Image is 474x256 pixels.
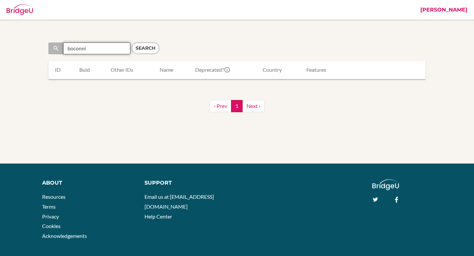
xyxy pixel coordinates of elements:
[145,213,172,219] a: Help Center
[301,61,346,79] th: Features
[257,61,301,79] th: Country
[131,42,160,54] input: Search
[42,203,56,210] a: Terms
[42,179,135,187] div: About
[154,61,190,79] th: Name
[42,223,61,229] a: Cookies
[74,61,105,79] th: buid
[48,61,74,79] th: ID
[242,100,265,112] a: Next ›
[210,100,231,112] a: ‹ Prev
[190,61,257,79] th: Deprecated?
[39,5,102,15] div: Admin: Universities
[372,179,399,190] img: logo_white@2x-f4f0deed5e89b7ecb1c2cc34c3e3d731f90f0f143d5ea2071677605dd97b5244.png
[42,213,59,219] a: Privacy
[105,61,154,79] th: IDs this university is known by in different schemes
[42,193,66,200] a: Resources
[42,233,87,239] a: Acknowledgements
[7,4,33,15] img: Bridge-U
[145,179,231,187] div: Support
[145,193,214,210] a: Email us at [EMAIL_ADDRESS][DOMAIN_NAME]
[231,100,243,112] a: 1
